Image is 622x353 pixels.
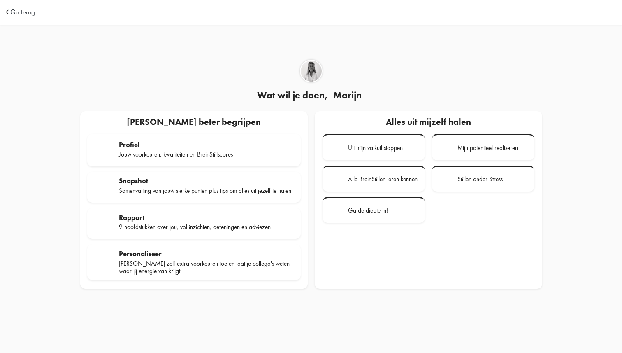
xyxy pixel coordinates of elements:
div: Alle BreinStijlen leren kennen [348,175,418,183]
a: Mijn potentieel realiseren [432,134,534,160]
div: Marijn Glas [300,60,323,82]
div: Snapshot [119,177,294,185]
div: Personaliseer [119,250,294,258]
a: Ga de diepte in! [323,197,425,223]
div: Ga de diepte in! [348,207,388,214]
div: Alles uit mijzelf halen [322,115,535,131]
div: 9 hoofdstukken over jou, vol inzichten, oefeningen en adviezen [119,223,294,231]
div: Profiel [119,140,294,149]
div: Rapport [119,213,294,222]
div: Samenvatting van jouw sterke punten plus tips om alles uit jezelf te halen [119,187,294,194]
div: Jouw voorkeuren, kwaliteiten en BreinStijlscores [119,151,294,158]
a: Snapshot Samenvatting van jouw sterke punten plus tips om alles uit jezelf te halen [87,172,301,203]
span: Wat wil je doen, [257,89,328,101]
a: Personaliseer [PERSON_NAME] zelf extra voorkeuren toe en laat je collega's weten waar jij energie... [87,244,301,280]
span: Marijn [330,89,365,101]
a: Stijlen onder Stress [432,166,534,192]
a: Profiel Jouw voorkeuren, kwaliteiten en BreinStijlscores [87,134,301,166]
a: Rapport 9 hoofdstukken over jou, vol inzichten, oefeningen en adviezen [87,208,301,239]
a: Ga terug [10,9,35,16]
div: Stijlen onder Stress [457,175,503,183]
div: [PERSON_NAME] zelf extra voorkeuren toe en laat je collega's weten waar jij energie van krijgt [119,260,294,275]
a: Alle BreinStijlen leren kennen [323,166,425,192]
div: Uit mijn valkuil stappen [348,144,403,152]
div: [PERSON_NAME] beter begrijpen [84,115,304,131]
a: Uit mijn valkuil stappen [323,134,425,160]
div: Mijn potentieel realiseren [457,144,518,152]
